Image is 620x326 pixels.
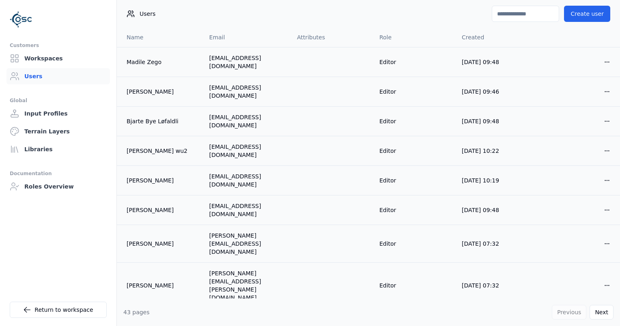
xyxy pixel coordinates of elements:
th: Email [203,28,291,47]
div: Customers [10,41,107,50]
div: [EMAIL_ADDRESS][DOMAIN_NAME] [209,172,284,189]
th: Role [373,28,455,47]
div: Editor [379,281,449,290]
div: [EMAIL_ADDRESS][DOMAIN_NAME] [209,113,284,129]
div: [PERSON_NAME][EMAIL_ADDRESS][PERSON_NAME][DOMAIN_NAME] [209,269,284,302]
button: Create user [564,6,610,22]
div: [PERSON_NAME][EMAIL_ADDRESS][DOMAIN_NAME] [209,232,284,256]
a: [PERSON_NAME] wu2 [127,147,196,155]
div: [EMAIL_ADDRESS][DOMAIN_NAME] [209,202,284,218]
a: [PERSON_NAME] [127,281,196,290]
div: Editor [379,117,449,125]
span: 43 pages [123,309,150,315]
img: Logo [10,8,32,31]
div: Editor [379,147,449,155]
a: Roles Overview [6,178,110,195]
a: Workspaces [6,50,110,66]
a: Return to workspace [10,302,107,318]
div: Editor [379,58,449,66]
div: [EMAIL_ADDRESS][DOMAIN_NAME] [209,143,284,159]
div: [EMAIL_ADDRESS][DOMAIN_NAME] [209,84,284,100]
a: Libraries [6,141,110,157]
div: Global [10,96,107,105]
a: Terrain Layers [6,123,110,139]
a: [PERSON_NAME] [127,88,196,96]
div: Editor [379,176,449,184]
div: [DATE] 10:19 [462,176,531,184]
a: [PERSON_NAME] [127,240,196,248]
div: Editor [379,88,449,96]
div: [DATE] 09:48 [462,117,531,125]
div: [DATE] 09:48 [462,206,531,214]
div: [EMAIL_ADDRESS][DOMAIN_NAME] [209,54,284,70]
a: Input Profiles [6,105,110,122]
div: [DATE] 10:22 [462,147,531,155]
a: Madile Zego [127,58,196,66]
div: Documentation [10,169,107,178]
a: Bjarte Bye Løfaldli [127,117,196,125]
div: [DATE] 09:46 [462,88,531,96]
span: Users [140,10,155,18]
th: Created [455,28,538,47]
div: Editor [379,206,449,214]
th: Attributes [291,28,373,47]
a: [PERSON_NAME] [127,206,196,214]
a: [PERSON_NAME] [127,176,196,184]
button: Next [590,305,614,320]
div: [DATE] 07:32 [462,281,531,290]
a: Users [6,68,110,84]
div: Editor [379,240,449,248]
th: Name [117,28,203,47]
div: [DATE] 09:48 [462,58,531,66]
div: [DATE] 07:32 [462,240,531,248]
